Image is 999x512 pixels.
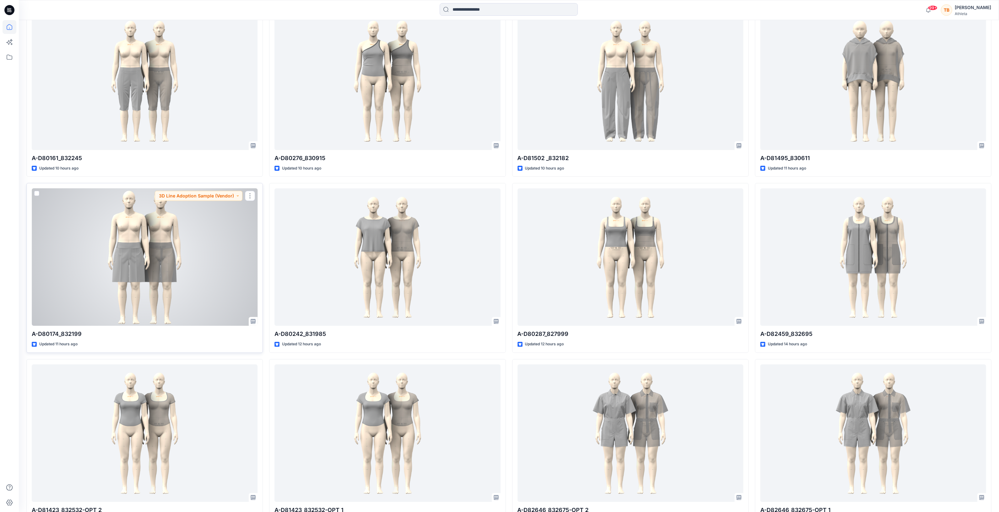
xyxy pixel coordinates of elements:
p: A-D80174_832199 [32,330,258,338]
p: Updated 11 hours ago [768,165,806,172]
p: Updated 12 hours ago [525,341,564,348]
a: A-D81502 _832182 [518,13,743,150]
a: A-D81423_832532-OPT 1 [274,364,500,502]
a: A-D80287_827999 [518,188,743,326]
div: Athleta [955,11,991,16]
p: A-D80276_830915 [274,154,500,163]
a: A-D80161_832245 [32,13,258,150]
p: A-D80242_831985 [274,330,500,338]
div: TB [941,4,952,16]
a: A-D80174_832199 [32,188,258,326]
a: A-D81423_832532-OPT 2 [32,364,258,502]
a: A-D80242_831985 [274,188,500,326]
p: Updated 12 hours ago [282,341,321,348]
a: A-D82459_832695 [760,188,986,326]
a: A-D82646_832675-OPT 1 [760,364,986,502]
p: A-D80161_832245 [32,154,258,163]
p: Updated 10 hours ago [282,165,321,172]
a: A-D81495_830611 [760,13,986,150]
p: Updated 10 hours ago [525,165,564,172]
p: A-D81502 _832182 [518,154,743,163]
a: A-D80276_830915 [274,13,500,150]
p: Updated 11 hours ago [39,341,78,348]
a: A-D82646_832675-OPT 2 [518,364,743,502]
p: Updated 10 hours ago [39,165,79,172]
p: A-D82459_832695 [760,330,986,338]
p: A-D81495_830611 [760,154,986,163]
p: A-D80287_827999 [518,330,743,338]
div: [PERSON_NAME] [955,4,991,11]
span: 99+ [928,5,937,10]
p: Updated 14 hours ago [768,341,807,348]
